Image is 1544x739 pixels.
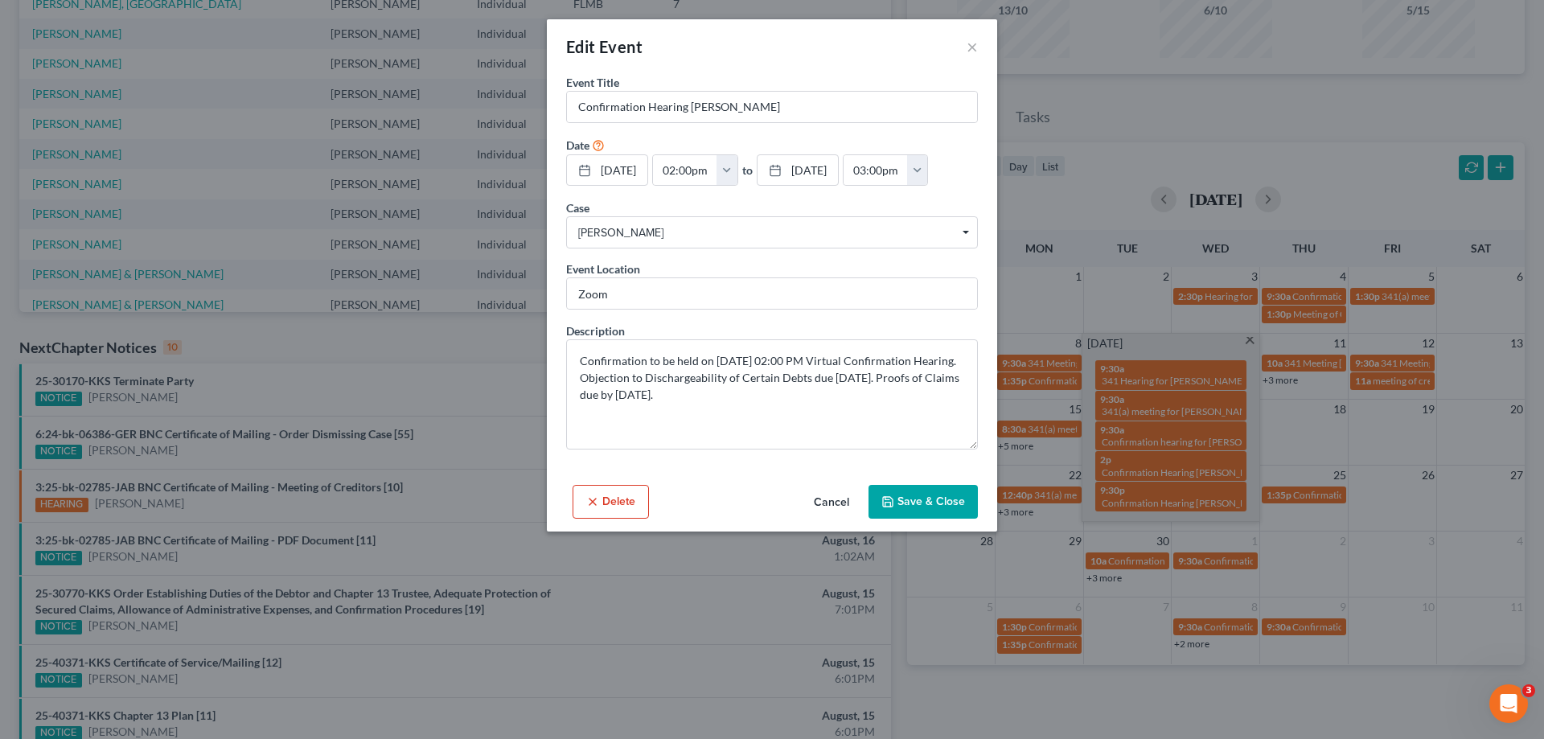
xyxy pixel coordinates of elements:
[566,322,625,339] label: Description
[567,92,977,122] input: Enter event name...
[566,76,619,89] span: Event Title
[868,485,978,519] button: Save & Close
[566,216,978,248] span: Select box activate
[567,278,977,309] input: Enter location...
[967,37,978,56] button: ×
[573,485,649,519] button: Delete
[566,37,643,56] span: Edit Event
[742,162,753,179] label: to
[566,137,589,154] label: Date
[653,155,717,186] input: -- : --
[567,155,647,186] a: [DATE]
[801,487,862,519] button: Cancel
[566,261,640,277] label: Event Location
[758,155,838,186] a: [DATE]
[1522,684,1535,697] span: 3
[566,199,589,216] label: Case
[578,224,966,241] span: [PERSON_NAME]
[844,155,908,186] input: -- : --
[1489,684,1528,723] iframe: Intercom live chat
